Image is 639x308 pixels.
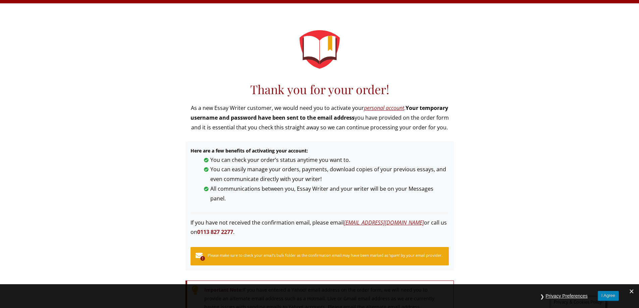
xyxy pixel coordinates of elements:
[208,252,442,259] small: Please make sure to check your email’s bulk folder as the confirmation email may have been marked...
[204,184,449,203] li: All communications between you, Essay Writer and your writer will be on your Messages panel.
[185,103,454,132] p: As a new Essay Writer customer, we would need you to activate your . you have provided on the ord...
[364,104,404,112] a: personal account
[344,219,424,226] a: [EMAIL_ADDRESS][DOMAIN_NAME]
[185,82,454,97] h1: Thank you for your order!
[191,104,448,121] b: Your temporary username and password have been sent to the email address
[191,218,449,237] p: If you have not received the confirmation email, please email or call us on .
[300,30,340,69] img: logo-emblem.svg
[197,228,233,236] b: 0113 827 2277
[191,147,308,154] b: Here are a few benefits of activating your account:
[542,291,591,301] button: Privacy Preferences
[598,291,619,301] button: I Agree
[204,155,449,165] li: You can check your order’s status anytime you want to.
[204,165,449,184] li: You can easily manage your orders, payments, download copies of your previous essays, and even co...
